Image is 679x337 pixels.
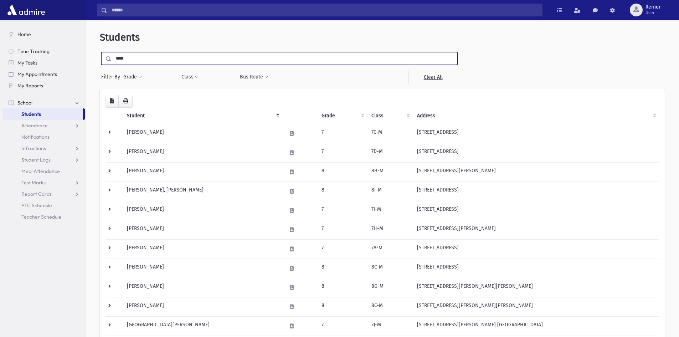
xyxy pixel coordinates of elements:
[413,259,659,278] td: [STREET_ADDRESS]
[17,99,32,106] span: School
[367,297,413,316] td: 8C-M
[21,145,46,152] span: Infractions
[317,239,367,259] td: 7
[317,259,367,278] td: 8
[123,201,282,220] td: [PERSON_NAME]
[101,73,123,81] span: Filter By
[3,177,85,188] a: Test Marks
[123,316,282,336] td: [GEOGRAPHIC_DATA][PERSON_NAME]
[317,278,367,297] td: 8
[3,80,85,91] a: My Reports
[3,154,85,165] a: Student Logs
[3,97,85,108] a: School
[123,108,282,124] th: Student: activate to sort column descending
[317,316,367,336] td: 7
[17,82,43,89] span: My Reports
[3,131,85,143] a: Notifications
[21,214,61,220] span: Teacher Schedule
[123,239,282,259] td: [PERSON_NAME]
[123,278,282,297] td: [PERSON_NAME]
[317,297,367,316] td: 8
[21,191,52,197] span: Report Cards
[413,108,659,124] th: Address: activate to sort column ascending
[3,165,85,177] a: Meal Attendance
[21,111,41,117] span: Students
[367,220,413,239] td: 7H-M
[367,201,413,220] td: 7I-M
[413,278,659,297] td: [STREET_ADDRESS][PERSON_NAME][PERSON_NAME]
[21,157,51,163] span: Student Logs
[367,143,413,162] td: 7D-M
[317,182,367,201] td: 8
[21,122,48,129] span: Attendance
[3,108,83,120] a: Students
[17,60,37,66] span: My Tasks
[3,143,85,154] a: Infractions
[413,239,659,259] td: [STREET_ADDRESS]
[367,124,413,143] td: 7C-M
[181,71,199,83] button: Class
[123,182,282,201] td: [PERSON_NAME], [PERSON_NAME]
[413,316,659,336] td: [STREET_ADDRESS][PERSON_NAME] [GEOGRAPHIC_DATA]
[21,168,60,174] span: Meal Attendance
[413,124,659,143] td: [STREET_ADDRESS]
[123,297,282,316] td: [PERSON_NAME]
[645,4,660,10] span: flerner
[317,162,367,182] td: 8
[317,124,367,143] td: 7
[123,220,282,239] td: [PERSON_NAME]
[408,71,458,83] a: Clear All
[21,202,52,209] span: PTC Schedule
[367,278,413,297] td: 8G-M
[3,211,85,223] a: Teacher Schedule
[17,48,50,55] span: Time Tracking
[123,259,282,278] td: [PERSON_NAME]
[6,3,47,17] img: AdmirePro
[317,220,367,239] td: 7
[645,10,660,16] span: User
[367,182,413,201] td: 8I-M
[413,162,659,182] td: [STREET_ADDRESS][PERSON_NAME]
[100,31,140,43] span: Students
[413,297,659,316] td: [STREET_ADDRESS][PERSON_NAME][PERSON_NAME]
[413,201,659,220] td: [STREET_ADDRESS]
[21,134,50,140] span: Notifications
[3,200,85,211] a: PTC Schedule
[317,201,367,220] td: 7
[3,57,85,68] a: My Tasks
[367,162,413,182] td: 8B-M
[17,71,57,77] span: My Appointments
[3,120,85,131] a: Attendance
[240,71,268,83] button: Bus Route
[3,46,85,57] a: Time Tracking
[118,95,133,108] button: Print
[3,68,85,80] a: My Appointments
[3,188,85,200] a: Report Cards
[317,143,367,162] td: 7
[317,108,367,124] th: Grade: activate to sort column ascending
[367,239,413,259] td: 7A-M
[367,316,413,336] td: 7J-M
[123,143,282,162] td: [PERSON_NAME]
[413,143,659,162] td: [STREET_ADDRESS]
[3,29,85,40] a: Home
[413,220,659,239] td: [STREET_ADDRESS][PERSON_NAME]
[367,108,413,124] th: Class: activate to sort column ascending
[123,124,282,143] td: [PERSON_NAME]
[123,162,282,182] td: [PERSON_NAME]
[21,179,46,186] span: Test Marks
[106,95,119,108] button: CSV
[107,4,542,16] input: Search
[17,31,31,37] span: Home
[123,71,142,83] button: Grade
[367,259,413,278] td: 8C-M
[413,182,659,201] td: [STREET_ADDRESS]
